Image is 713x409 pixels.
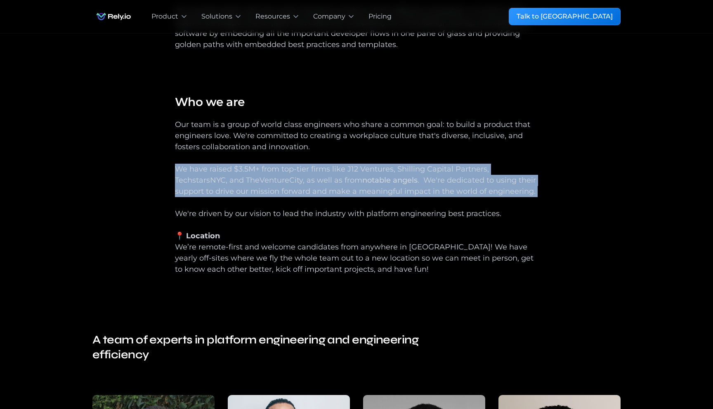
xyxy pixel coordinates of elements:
a: Talk to [GEOGRAPHIC_DATA] [509,8,621,25]
a: Pricing [368,12,392,21]
div: Our team is a group of world class engineers who share a common goal: to build a product that eng... [175,119,538,286]
iframe: Chatbot [659,355,701,397]
div: Product [151,12,178,21]
div: Solutions [201,12,232,21]
div: Company [313,12,345,21]
h4: Who we are [175,94,538,109]
img: Rely.io logo [92,8,135,25]
a: home [92,8,135,25]
div: Talk to [GEOGRAPHIC_DATA] [517,12,613,21]
div: Resources [255,12,290,21]
strong: 📍 Location [175,231,220,240]
h4: A team of experts in platform engineering and engineering efficiency [92,332,456,362]
a: notable angels [362,176,418,185]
